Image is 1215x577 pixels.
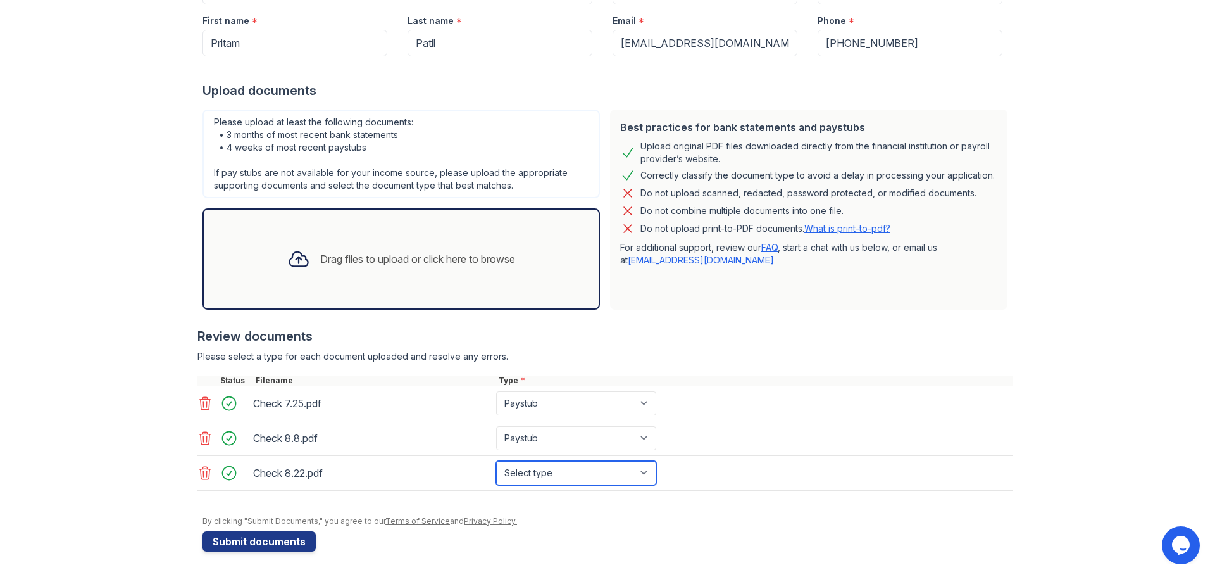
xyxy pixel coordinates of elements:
[640,222,890,235] p: Do not upload print-to-PDF documents.
[613,15,636,27] label: Email
[496,376,1012,386] div: Type
[202,516,1012,526] div: By clicking "Submit Documents," you agree to our and
[640,168,995,183] div: Correctly classify the document type to avoid a delay in processing your application.
[761,242,778,253] a: FAQ
[640,186,976,201] div: Do not upload scanned, redacted, password protected, or modified documents.
[197,327,1012,345] div: Review documents
[628,255,774,265] a: [EMAIL_ADDRESS][DOMAIN_NAME]
[818,15,846,27] label: Phone
[640,140,997,165] div: Upload original PDF files downloaded directly from the financial institution or payroll provider’...
[202,110,600,198] div: Please upload at least the following documents: • 3 months of most recent bank statements • 4 wee...
[620,120,997,135] div: Best practices for bank statements and paystubs
[197,350,1012,363] div: Please select a type for each document uploaded and resolve any errors.
[320,251,515,267] div: Drag files to upload or click here to browse
[253,393,491,414] div: Check 7.25.pdf
[408,15,454,27] label: Last name
[202,531,316,552] button: Submit documents
[385,516,450,526] a: Terms of Service
[202,15,249,27] label: First name
[218,376,253,386] div: Status
[804,223,890,234] a: What is print-to-pdf?
[253,428,491,448] div: Check 8.8.pdf
[464,516,517,526] a: Privacy Policy.
[620,241,997,267] p: For additional support, review our , start a chat with us below, or email us at
[1162,526,1202,564] iframe: chat widget
[253,376,496,386] div: Filename
[202,82,1012,99] div: Upload documents
[640,203,844,219] div: Do not combine multiple documents into one file.
[253,463,491,483] div: Check 8.22.pdf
